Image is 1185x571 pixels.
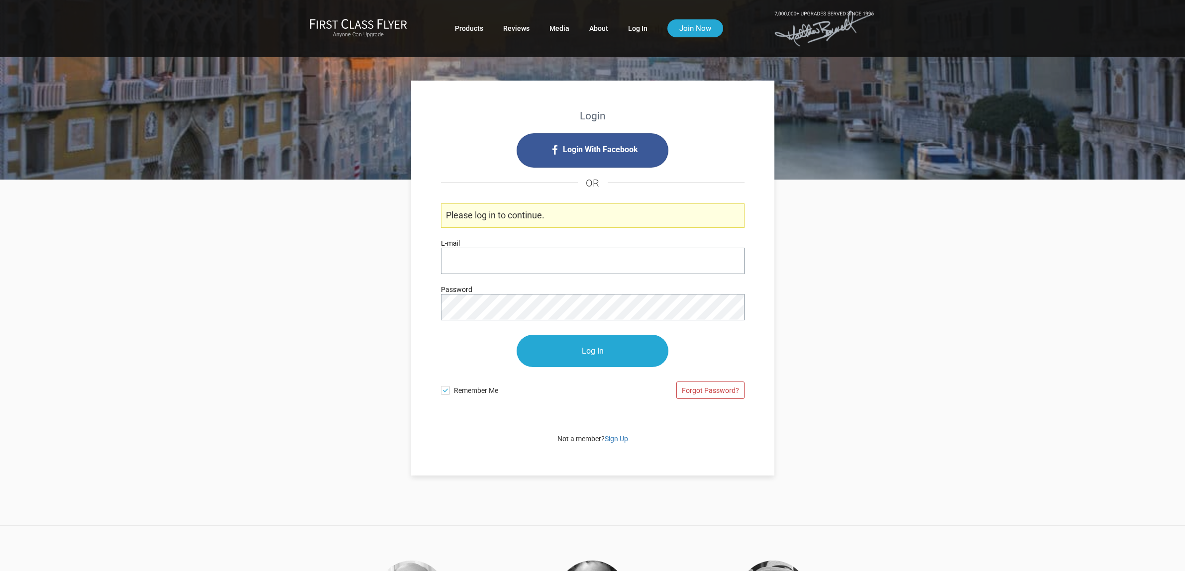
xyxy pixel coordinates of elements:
a: First Class FlyerAnyone Can Upgrade [310,18,407,38]
h4: OR [441,168,745,198]
span: Login With Facebook [563,142,638,158]
a: Log In [628,19,647,37]
img: First Class Flyer [310,18,407,29]
span: Remember Me [454,381,593,396]
a: Media [549,19,569,37]
span: Not a member? [557,435,628,443]
a: Sign Up [605,435,628,443]
a: Products [455,19,483,37]
i: Login with Facebook [517,133,668,168]
label: E-mail [441,238,460,249]
p: Please log in to continue. [441,203,745,228]
a: Reviews [503,19,530,37]
a: Forgot Password? [676,381,745,399]
input: Log In [517,335,668,367]
a: About [589,19,608,37]
strong: Login [580,110,606,122]
label: Password [441,284,472,295]
a: Join Now [667,19,723,37]
small: Anyone Can Upgrade [310,31,407,38]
